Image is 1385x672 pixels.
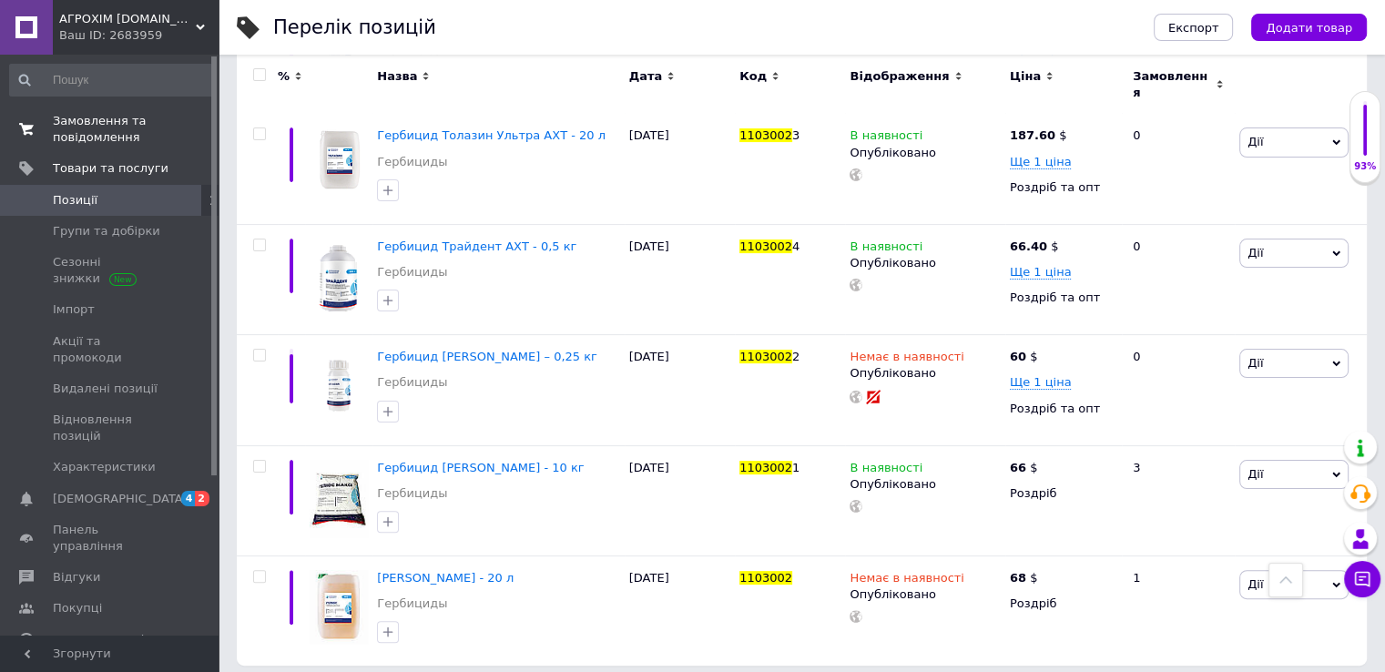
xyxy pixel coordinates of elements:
div: Опубліковано [850,255,1000,271]
span: 4 [181,491,196,506]
span: 1103002 [739,128,792,142]
b: 66 [1010,461,1026,474]
div: [DATE] [625,224,735,334]
span: Позиції [53,192,97,209]
img: Гербицид Толазин Ультра АХТ - 20 л [310,127,368,192]
div: Опубліковано [850,586,1000,603]
span: 1103002 [739,571,792,585]
span: Відображення [850,68,949,85]
span: 2 [792,350,799,363]
span: 1103002 [739,350,792,363]
span: Імпорт [53,301,95,318]
div: 1 [1122,555,1235,666]
span: Код [739,68,767,85]
input: Пошук [9,64,215,97]
span: Замовлення та повідомлення [53,113,168,146]
div: Ваш ID: 2683959 [59,27,219,44]
button: Додати товар [1251,14,1367,41]
a: [PERSON_NAME] - 20 л [377,571,514,585]
div: 93% [1350,160,1380,173]
div: [DATE] [625,555,735,666]
span: В наявності [850,461,922,480]
span: 1103002 [739,239,792,253]
b: 66.40 [1010,239,1047,253]
a: Гербициды [377,374,447,391]
button: Чат з покупцем [1344,561,1380,597]
span: Сезонні знижки [53,254,168,287]
span: 4 [792,239,799,253]
span: Ще 1 ціна [1010,375,1072,390]
img: Гербицид Этасил АХТ – 0,25 кг [310,349,368,422]
div: Роздріб та опт [1010,290,1117,306]
span: Видалені позиції [53,381,158,397]
div: $ [1010,460,1038,476]
span: Покупці [53,600,102,616]
div: 3 [1122,445,1235,555]
span: Дії [1248,135,1263,148]
a: Гербицид [PERSON_NAME] – 0,25 кг [377,350,597,363]
span: Відгуки [53,569,100,585]
span: Дата [629,68,663,85]
span: 3 [792,128,799,142]
div: $ [1010,127,1067,144]
div: [DATE] [625,114,735,224]
div: Роздріб [1010,485,1117,502]
a: Гербицид Трайдент АХТ - 0,5 кг [377,239,576,253]
span: Відновлення позицій [53,412,168,444]
span: Ще 1 ціна [1010,265,1072,280]
span: Дії [1248,356,1263,370]
span: В наявності [850,128,922,148]
span: 1103002 [739,461,792,474]
span: Ще 1 ціна [1010,155,1072,169]
div: Перелік позицій [273,18,436,37]
span: В наявності [850,239,922,259]
span: Дії [1248,246,1263,260]
span: Додати товар [1266,21,1352,35]
span: Групи та добірки [53,223,160,239]
span: Акції та промокоди [53,333,168,366]
button: Експорт [1154,14,1234,41]
a: Гербициды [377,485,447,502]
div: 0 [1122,224,1235,334]
span: Ціна [1010,68,1041,85]
div: Опубліковано [850,145,1000,161]
span: Немає в наявності [850,571,963,590]
div: [DATE] [625,335,735,445]
div: Опубліковано [850,476,1000,493]
img: Гербицид Трайдент АХТ - 0,5 кг [310,239,368,318]
div: Опубліковано [850,365,1000,382]
span: 1 [792,461,799,474]
div: $ [1010,570,1038,586]
div: 0 [1122,335,1235,445]
span: Товари та послуги [53,160,168,177]
span: % [278,68,290,85]
a: Гербициды [377,264,447,280]
div: 0 [1122,114,1235,224]
span: Панель управління [53,522,168,555]
span: Назва [377,68,417,85]
div: [DATE] [625,445,735,555]
a: Гербицид [PERSON_NAME] - 10 кг [377,461,584,474]
span: 2 [195,491,209,506]
b: 68 [1010,571,1026,585]
img: Гербицид Гелиос Макси АХТ - 10 кг [310,460,368,538]
span: АГРОХІМ agrohim.in.ua [59,11,196,27]
div: $ [1010,239,1059,255]
img: Гербицид Гелиос АХТ - 20 л [310,570,368,644]
span: Немає в наявності [850,350,963,369]
b: 60 [1010,350,1026,363]
a: Гербициды [377,154,447,170]
span: Дії [1248,577,1263,591]
div: Роздріб [1010,596,1117,612]
b: 187.60 [1010,128,1055,142]
div: Роздріб та опт [1010,401,1117,417]
span: Дії [1248,467,1263,481]
span: Каталог ProSale [53,632,151,648]
div: Роздріб та опт [1010,179,1117,196]
a: Гербицид Толазин Ультра АХТ - 20 л [377,128,606,142]
span: Замовлення [1133,68,1211,101]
